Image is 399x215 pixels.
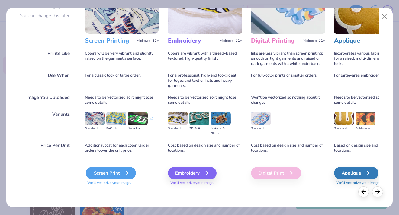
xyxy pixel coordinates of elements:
span: We'll vectorize your image. [85,180,159,185]
h3: Applique [334,37,383,45]
img: Neon Ink [128,112,148,125]
h3: Screen Printing [85,37,134,45]
h3: Embroidery [168,37,217,45]
h3: Digital Printing [251,37,300,45]
div: Applique [334,167,378,179]
div: Won't be vectorized so nothing about it changes [251,92,325,109]
div: For full-color prints or smaller orders. [251,70,325,92]
img: Metallic & Glitter [211,112,231,125]
div: Prints Like [20,48,76,70]
span: Minimum: 12+ [220,39,242,43]
div: Standard [85,126,105,131]
div: Price Per Unit [20,140,76,157]
div: 3D Puff [189,126,209,131]
p: You can change this later. [20,13,76,18]
img: Standard [251,112,271,125]
div: Embroidery [168,167,217,179]
div: Puff Ink [106,126,126,131]
img: Standard [85,112,105,125]
div: Sublimated [356,126,375,131]
div: + 3 [149,116,153,127]
div: Cost based on design size and number of locations. [168,140,242,157]
img: Standard [168,112,188,125]
div: Metallic & Glitter [211,126,231,136]
div: Variants [20,109,76,140]
div: Standard [251,126,271,131]
div: Needs to be vectorized so it might lose some details [85,92,159,109]
div: Colors are vibrant with a thread-based textured, high-quality finish. [168,48,242,70]
span: Minimum: 12+ [303,39,325,43]
div: Neon Ink [128,126,148,131]
div: Use When [20,70,76,92]
div: Needs to be vectorized so it might lose some details [168,92,242,109]
div: Screen Print [86,167,136,179]
span: Minimum: 12+ [137,39,159,43]
button: Close [379,11,390,22]
div: For a professional, high-end look; ideal for logos and text on hats and heavy garments. [168,70,242,92]
img: Sublimated [356,112,375,125]
div: Cost based on design size and number of locations. [251,140,325,157]
div: Inks are less vibrant than screen printing; smooth on light garments and raised on dark garments ... [251,48,325,70]
div: Standard [334,126,354,131]
div: Image You Uploaded [20,92,76,109]
span: We'll vectorize your image. [168,180,242,185]
div: Colors will be very vibrant and slightly raised on the garment's surface. [85,48,159,70]
div: Digital Print [251,167,301,179]
div: Additional cost for each color; larger orders lower the unit price. [85,140,159,157]
div: For a classic look or large order. [85,70,159,92]
img: Puff Ink [106,112,126,125]
img: Standard [334,112,354,125]
img: 3D Puff [189,112,209,125]
div: Standard [168,126,188,131]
